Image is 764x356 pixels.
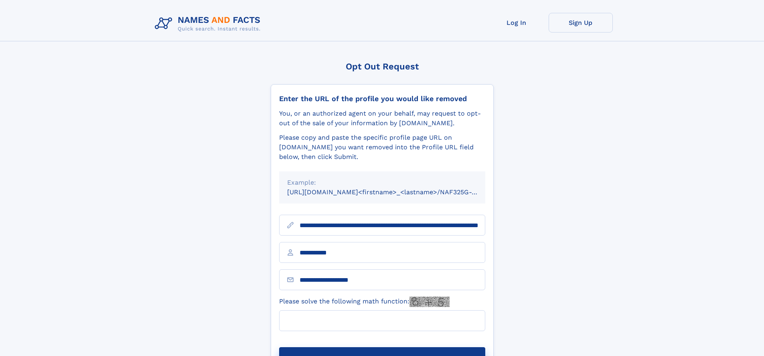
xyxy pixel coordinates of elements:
[279,297,450,307] label: Please solve the following math function:
[287,188,501,196] small: [URL][DOMAIN_NAME]<firstname>_<lastname>/NAF325G-xxxxxxxx
[279,133,485,162] div: Please copy and paste the specific profile page URL on [DOMAIN_NAME] you want removed into the Pr...
[279,94,485,103] div: Enter the URL of the profile you would like removed
[549,13,613,33] a: Sign Up
[271,61,494,71] div: Opt Out Request
[287,178,477,187] div: Example:
[152,13,267,35] img: Logo Names and Facts
[279,109,485,128] div: You, or an authorized agent on your behalf, may request to opt-out of the sale of your informatio...
[484,13,549,33] a: Log In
